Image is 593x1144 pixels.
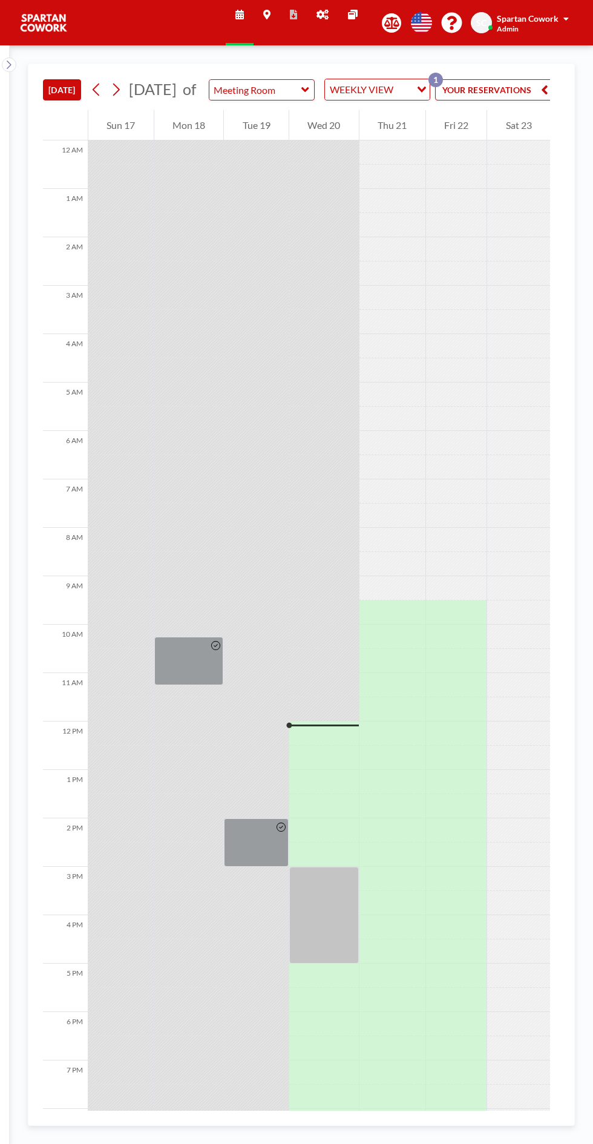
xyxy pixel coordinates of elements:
input: Meeting Room [209,80,302,100]
div: 5 PM [43,964,88,1012]
div: Sat 23 [487,110,550,140]
div: Fri 22 [426,110,487,140]
div: 9 AM [43,576,88,625]
div: 7 PM [43,1060,88,1109]
p: 1 [428,73,443,87]
div: 3 PM [43,867,88,915]
div: Search for option [325,79,430,100]
div: 7 AM [43,479,88,528]
div: 1 AM [43,189,88,237]
span: [DATE] [129,80,177,98]
div: 4 AM [43,334,88,383]
span: Admin [497,24,519,33]
input: Search for option [397,82,410,97]
div: Mon 18 [154,110,224,140]
div: 12 AM [43,140,88,189]
div: 1 PM [43,770,88,818]
div: Thu 21 [359,110,425,140]
div: 12 PM [43,722,88,770]
div: 2 AM [43,237,88,286]
div: 2 PM [43,818,88,867]
div: 3 AM [43,286,88,334]
div: Sun 17 [88,110,154,140]
div: 10 AM [43,625,88,673]
span: of [183,80,196,99]
span: Spartan Cowork [497,13,559,24]
div: Tue 19 [224,110,289,140]
button: YOUR RESERVATIONS1 [435,79,556,100]
span: SC [476,18,487,28]
span: WEEKLY VIEW [327,82,396,97]
div: 6 AM [43,431,88,479]
div: 11 AM [43,673,88,722]
div: 8 AM [43,528,88,576]
div: 6 PM [43,1012,88,1060]
button: [DATE] [43,79,81,100]
div: 5 AM [43,383,88,431]
div: 4 PM [43,915,88,964]
div: Wed 20 [289,110,359,140]
img: organization-logo [19,11,68,35]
